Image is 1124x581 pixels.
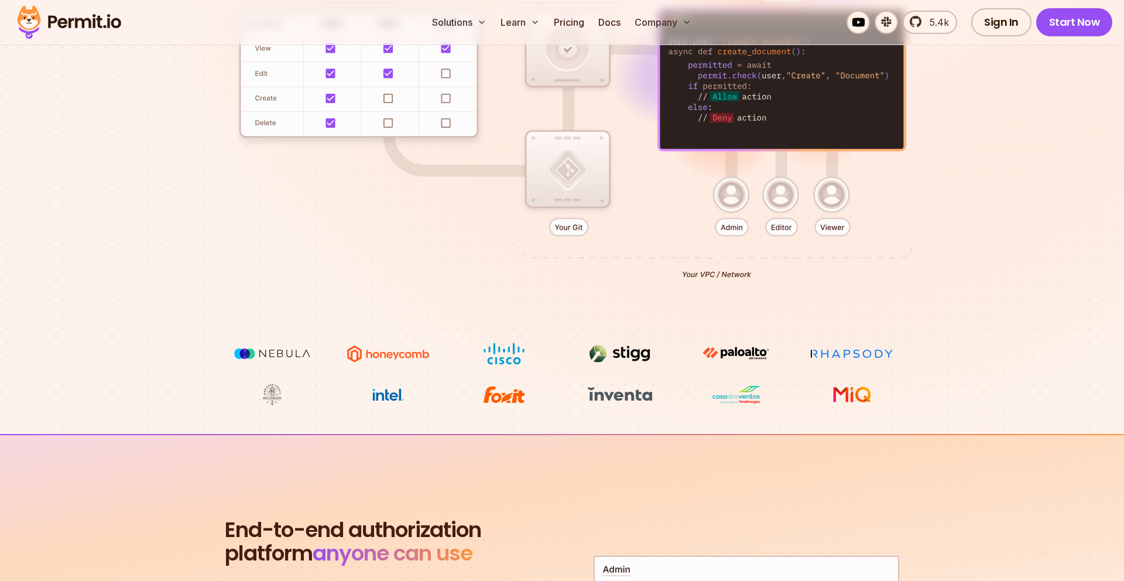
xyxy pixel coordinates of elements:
[496,11,544,34] button: Learn
[228,343,316,365] img: Nebula
[228,384,316,406] img: Maricopa County Recorder\'s Office
[313,538,472,568] span: anyone can use
[1036,8,1113,36] a: Start Now
[692,384,780,406] img: Casa dos Ventos
[460,384,548,406] img: Foxit
[12,2,126,42] img: Permit logo
[813,385,892,405] img: MIQ
[344,384,432,406] img: Intel
[225,518,481,565] h2: platform
[630,11,696,34] button: Company
[903,11,957,34] a: 5.4k
[808,343,896,365] img: Rhapsody Health
[225,518,481,542] span: End-to-end authorization
[549,11,589,34] a: Pricing
[692,343,780,364] img: paloalto
[576,384,664,405] img: inventa
[594,11,625,34] a: Docs
[460,343,548,365] img: Cisco
[971,8,1032,36] a: Sign In
[923,15,949,29] span: 5.4k
[344,343,432,365] img: Honeycomb
[427,11,491,34] button: Solutions
[576,343,664,365] img: Stigg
